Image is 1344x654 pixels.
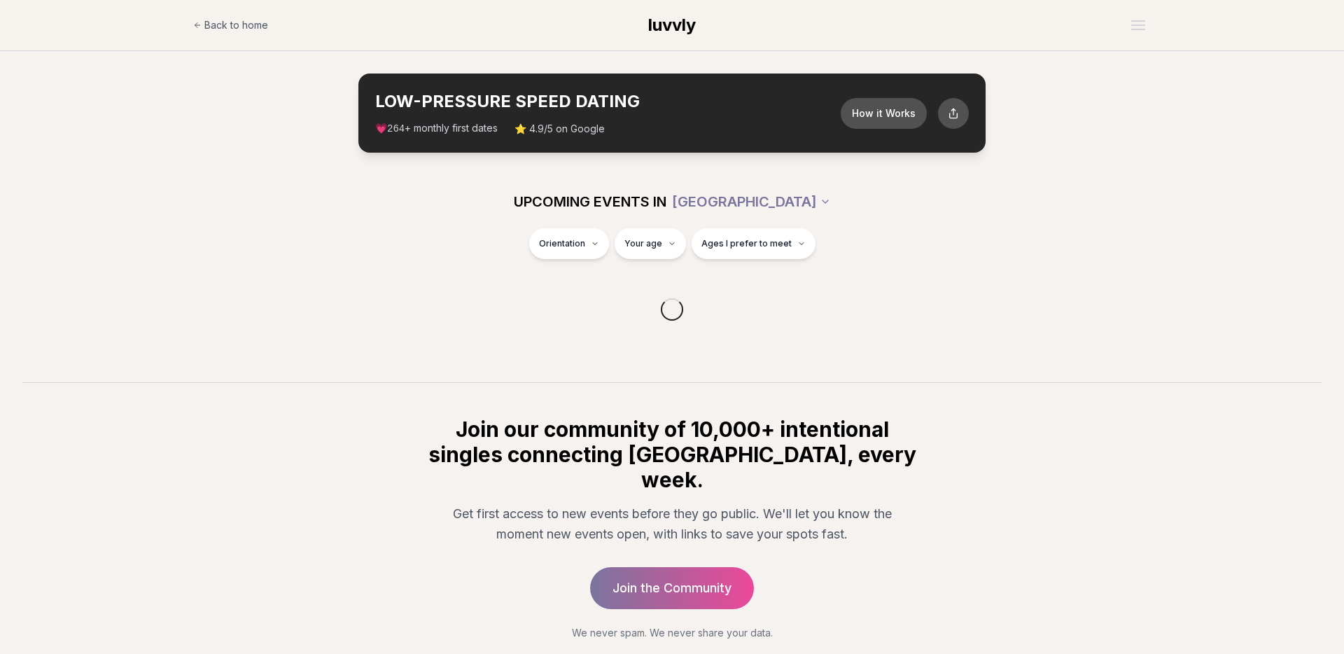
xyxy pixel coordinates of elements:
[615,228,686,259] button: Your age
[1126,15,1151,36] button: Open menu
[672,186,831,217] button: [GEOGRAPHIC_DATA]
[701,238,792,249] span: Ages I prefer to meet
[692,228,815,259] button: Ages I prefer to meet
[590,567,754,609] a: Join the Community
[437,503,907,545] p: Get first access to new events before they go public. We'll let you know the moment new events op...
[648,14,696,36] a: luvvly
[387,123,405,134] span: 264
[514,122,605,136] span: ⭐ 4.9/5 on Google
[193,11,268,39] a: Back to home
[426,417,918,492] h2: Join our community of 10,000+ intentional singles connecting [GEOGRAPHIC_DATA], every week.
[426,626,918,640] p: We never spam. We never share your data.
[204,18,268,32] span: Back to home
[624,238,662,249] span: Your age
[514,192,666,211] span: UPCOMING EVENTS IN
[648,15,696,35] span: luvvly
[375,90,841,113] h2: LOW-PRESSURE SPEED DATING
[375,121,498,136] span: 💗 + monthly first dates
[539,238,585,249] span: Orientation
[841,98,927,129] button: How it Works
[529,228,609,259] button: Orientation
